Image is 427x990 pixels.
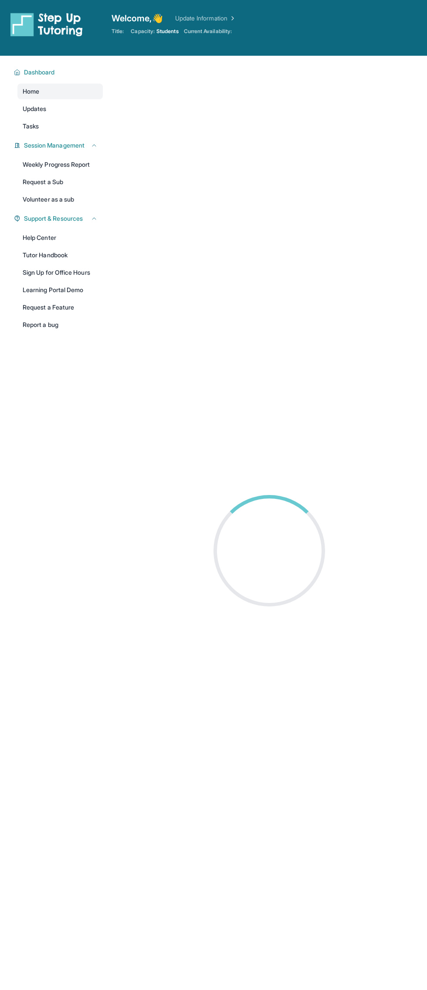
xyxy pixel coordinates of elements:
span: Home [23,87,39,96]
span: Students [156,28,179,35]
a: Report a bug [17,317,103,333]
a: Update Information [175,14,236,23]
span: Capacity: [131,28,155,35]
span: Current Availability: [184,28,232,35]
a: Sign Up for Office Hours [17,265,103,280]
button: Dashboard [20,68,98,77]
span: Updates [23,104,47,113]
a: Tasks [17,118,103,134]
span: Tasks [23,122,39,131]
a: Home [17,84,103,99]
span: Session Management [24,141,85,150]
a: Tutor Handbook [17,247,103,263]
img: Chevron Right [227,14,236,23]
a: Request a Sub [17,174,103,190]
span: Title: [112,28,124,35]
a: Help Center [17,230,103,246]
a: Volunteer as a sub [17,192,103,207]
img: logo [10,12,83,37]
a: Weekly Progress Report [17,157,103,172]
button: Support & Resources [20,214,98,223]
span: Welcome, 👋 [112,12,163,24]
span: Dashboard [24,68,55,77]
span: Support & Resources [24,214,83,223]
button: Session Management [20,141,98,150]
a: Request a Feature [17,300,103,315]
a: Updates [17,101,103,117]
a: Learning Portal Demo [17,282,103,298]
